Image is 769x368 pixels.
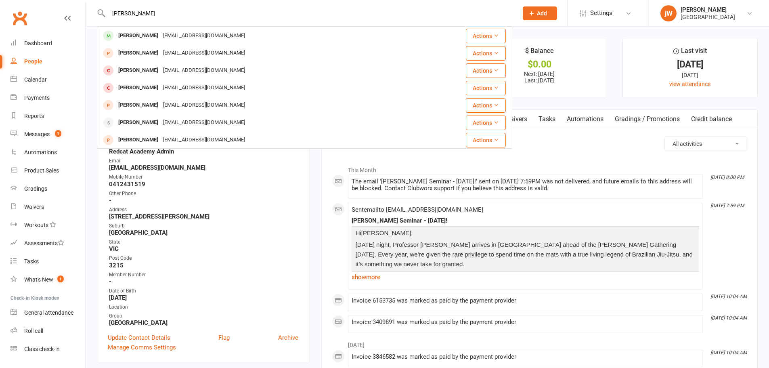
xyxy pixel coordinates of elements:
[10,252,85,271] a: Tasks
[109,173,298,181] div: Mobile Number
[681,13,735,21] div: [GEOGRAPHIC_DATA]
[10,198,85,216] a: Waivers
[590,4,612,22] span: Settings
[352,271,699,283] a: show more
[161,82,247,94] div: [EMAIL_ADDRESS][DOMAIN_NAME]
[161,134,247,146] div: [EMAIL_ADDRESS][DOMAIN_NAME]
[525,46,554,60] div: $ Balance
[109,197,298,204] strong: -
[109,157,298,165] div: Email
[361,229,411,236] span: [PERSON_NAME]
[10,304,85,322] a: General attendance kiosk mode
[466,46,506,61] button: Actions
[10,340,85,358] a: Class kiosk mode
[710,294,747,299] i: [DATE] 10:04 AM
[24,167,59,174] div: Product Sales
[352,297,699,304] div: Invoice 6153735 was marked as paid by the payment provider
[109,238,298,246] div: State
[499,110,533,128] a: Waivers
[218,333,230,343] a: Flag
[24,40,52,46] div: Dashboard
[352,353,699,360] div: Invoice 3846582 was marked as paid by the payment provider
[24,95,50,101] div: Payments
[411,229,413,236] span: ,
[24,328,43,334] div: Roll call
[466,133,506,147] button: Actions
[352,178,699,192] div: The email '[PERSON_NAME] Seminar - [DATE]!' sent on [DATE] 7:59PM was not delivered, and future e...
[10,234,85,252] a: Assessments
[10,8,30,28] a: Clubworx
[55,130,61,137] span: 1
[116,99,161,111] div: [PERSON_NAME]
[537,10,547,17] span: Add
[116,117,161,128] div: [PERSON_NAME]
[356,241,693,267] span: [DATE] night, Professor [PERSON_NAME] arrives in [GEOGRAPHIC_DATA] ahead of the [PERSON_NAME] Gat...
[109,287,298,295] div: Date of Birth
[109,181,298,188] strong: 0412431519
[10,53,85,71] a: People
[161,99,247,111] div: [EMAIL_ADDRESS][DOMAIN_NAME]
[352,217,699,224] div: [PERSON_NAME] Seminar - [DATE]!
[681,6,735,13] div: [PERSON_NAME]
[332,336,747,349] li: [DATE]
[10,143,85,162] a: Automations
[630,60,750,69] div: [DATE]
[278,333,298,343] a: Archive
[109,254,298,262] div: Post Code
[466,116,506,130] button: Actions
[116,30,161,42] div: [PERSON_NAME]
[109,222,298,230] div: Suburb
[561,110,609,128] a: Automations
[109,245,298,252] strong: VIC
[480,71,599,84] p: Next: [DATE] Last: [DATE]
[10,180,85,198] a: Gradings
[352,206,483,213] span: Sent email to [EMAIL_ADDRESS][DOMAIN_NAME]
[106,8,512,19] input: Search...
[10,125,85,143] a: Messages 1
[109,312,298,320] div: Group
[109,262,298,269] strong: 3215
[10,322,85,340] a: Roll call
[609,110,685,128] a: Gradings / Promotions
[10,162,85,180] a: Product Sales
[480,60,599,69] div: $0.00
[116,82,161,94] div: [PERSON_NAME]
[161,30,247,42] div: [EMAIL_ADDRESS][DOMAIN_NAME]
[356,229,361,236] span: Hi
[10,216,85,234] a: Workouts
[24,240,64,246] div: Assessments
[24,346,60,352] div: Class check-in
[109,319,298,326] strong: [GEOGRAPHIC_DATA]
[24,185,47,192] div: Gradings
[685,110,738,128] a: Credit balance
[109,213,298,220] strong: [STREET_ADDRESS][PERSON_NAME]
[109,206,298,214] div: Address
[57,275,64,282] span: 1
[108,333,170,343] a: Update Contact Details
[710,175,744,180] i: [DATE] 8:00 PM
[332,137,747,149] h3: Activity
[466,98,506,113] button: Actions
[10,271,85,289] a: What's New1
[466,29,506,43] button: Actions
[108,343,176,352] a: Manage Comms Settings
[669,81,710,87] a: view attendance
[24,58,42,65] div: People
[332,162,747,175] li: This Month
[630,71,750,80] div: [DATE]
[710,315,747,321] i: [DATE] 10:04 AM
[109,190,298,198] div: Other Phone
[116,65,161,76] div: [PERSON_NAME]
[24,149,57,156] div: Automations
[10,107,85,125] a: Reports
[116,47,161,59] div: [PERSON_NAME]
[710,203,744,208] i: [DATE] 7:59 PM
[466,81,506,95] button: Actions
[710,350,747,355] i: [DATE] 10:04 AM
[24,258,39,265] div: Tasks
[660,5,677,21] div: jW
[161,117,247,128] div: [EMAIL_ADDRESS][DOMAIN_NAME]
[24,76,47,83] div: Calendar
[24,309,73,316] div: General attendance
[466,63,506,78] button: Actions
